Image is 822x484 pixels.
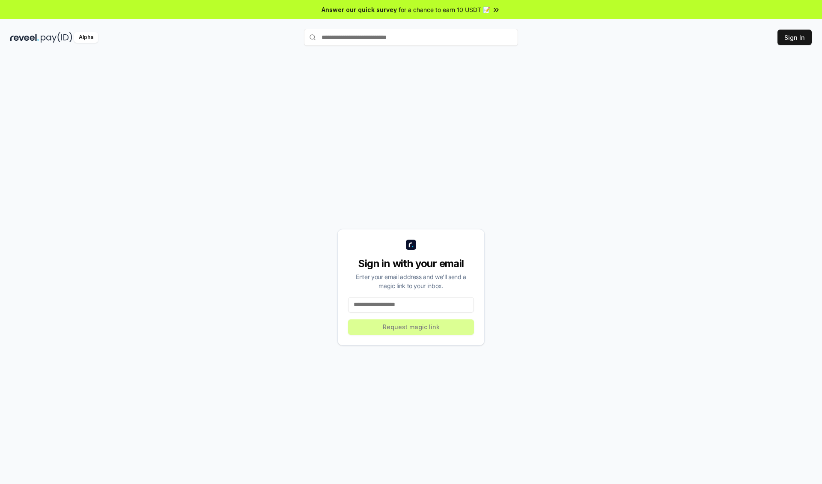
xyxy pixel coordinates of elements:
img: reveel_dark [10,32,39,43]
button: Sign In [777,30,812,45]
span: Answer our quick survey [322,5,397,14]
div: Enter your email address and we’ll send a magic link to your inbox. [348,272,474,290]
div: Alpha [74,32,98,43]
img: logo_small [406,240,416,250]
span: for a chance to earn 10 USDT 📝 [399,5,490,14]
img: pay_id [41,32,72,43]
div: Sign in with your email [348,257,474,271]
